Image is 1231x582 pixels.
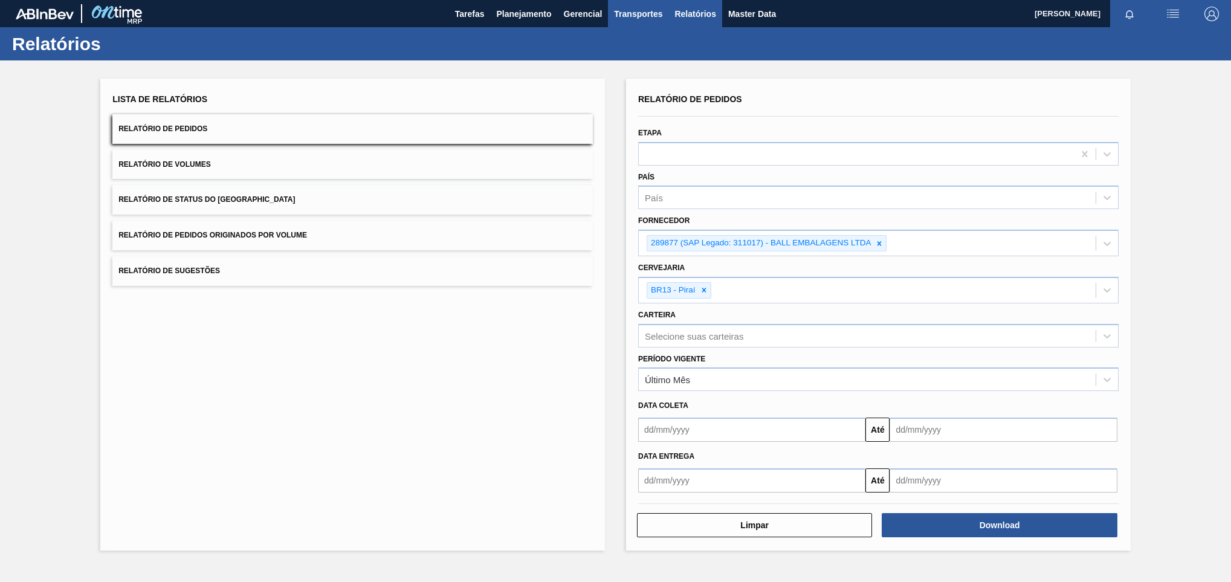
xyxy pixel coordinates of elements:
[728,7,776,21] span: Master Data
[118,195,295,204] span: Relatório de Status do [GEOGRAPHIC_DATA]
[637,513,872,537] button: Limpar
[890,418,1117,442] input: dd/mm/yyyy
[112,256,593,286] button: Relatório de Sugestões
[112,221,593,250] button: Relatório de Pedidos Originados por Volume
[647,283,697,298] div: BR13 - Piraí
[638,468,865,493] input: dd/mm/yyyy
[890,468,1117,493] input: dd/mm/yyyy
[614,7,662,21] span: Transportes
[16,8,74,19] img: TNhmsLtSVTkK8tSr43FrP2fwEKptu5GPRR3wAAAABJRU5ErkJggg==
[112,94,207,104] span: Lista de Relatórios
[638,401,688,410] span: Data coleta
[112,185,593,215] button: Relatório de Status do [GEOGRAPHIC_DATA]
[638,418,865,442] input: dd/mm/yyyy
[118,231,307,239] span: Relatório de Pedidos Originados por Volume
[865,468,890,493] button: Até
[647,236,873,251] div: 289877 (SAP Legado: 311017) - BALL EMBALAGENS LTDA
[638,311,676,319] label: Carteira
[638,264,685,272] label: Cervejaria
[12,37,227,51] h1: Relatórios
[1110,5,1149,22] button: Notificações
[118,160,210,169] span: Relatório de Volumes
[118,267,220,275] span: Relatório de Sugestões
[496,7,551,21] span: Planejamento
[638,129,662,137] label: Etapa
[865,418,890,442] button: Até
[674,7,716,21] span: Relatórios
[645,331,743,341] div: Selecione suas carteiras
[638,452,694,461] span: Data Entrega
[882,513,1117,537] button: Download
[112,150,593,179] button: Relatório de Volumes
[455,7,485,21] span: Tarefas
[118,124,207,133] span: Relatório de Pedidos
[638,355,705,363] label: Período Vigente
[645,193,663,203] div: País
[638,173,654,181] label: País
[1204,7,1219,21] img: Logout
[1166,7,1180,21] img: userActions
[645,375,690,385] div: Último Mês
[638,216,690,225] label: Fornecedor
[112,114,593,144] button: Relatório de Pedidos
[638,94,742,104] span: Relatório de Pedidos
[564,7,603,21] span: Gerencial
